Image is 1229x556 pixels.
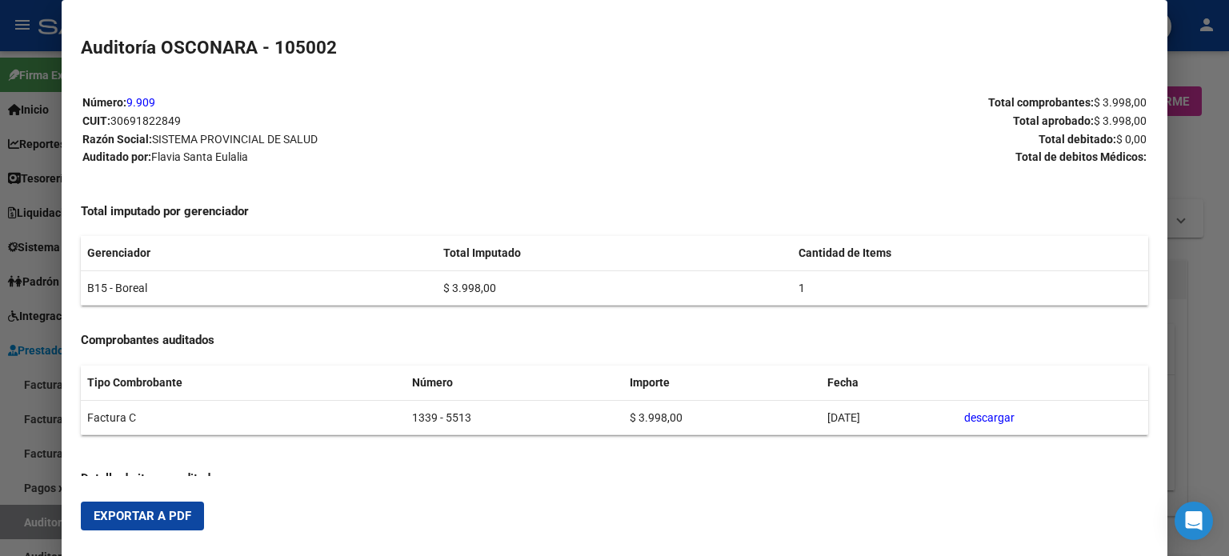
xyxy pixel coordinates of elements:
th: Tipo Combrobante [81,366,406,400]
th: Fecha [821,366,959,400]
p: Número: [82,94,614,112]
td: B15 - Boreal [81,270,437,306]
td: $ 3.998,00 [437,270,793,306]
p: Razón Social: [82,130,614,149]
td: Factura C [81,400,406,435]
p: CUIT: [82,112,614,130]
th: Importe [623,366,821,400]
p: Auditado por: [82,148,614,166]
button: Exportar a PDF [81,502,204,530]
span: $ 0,00 [1116,133,1147,146]
th: Total Imputado [437,236,793,270]
td: 1 [792,270,1148,306]
p: Total debitado: [615,130,1147,149]
span: $ 3.998,00 [1094,96,1147,109]
p: Total de debitos Médicos: [615,148,1147,166]
th: Gerenciador [81,236,437,270]
span: $ 3.998,00 [1094,114,1147,127]
td: $ 3.998,00 [623,400,821,435]
a: descargar [964,411,1015,424]
th: Número [406,366,623,400]
td: 1339 - 5513 [406,400,623,435]
h4: Comprobantes auditados [81,331,1148,350]
a: 9.909 [126,96,155,109]
p: Total aprobado: [615,112,1147,130]
h4: Total imputado por gerenciador [81,202,1148,221]
span: Exportar a PDF [94,509,191,523]
th: Cantidad de Items [792,236,1148,270]
h2: Auditoría OSCONARA - 105002 [81,34,1148,62]
p: Total comprobantes: [615,94,1147,112]
td: [DATE] [821,400,959,435]
div: Open Intercom Messenger [1175,502,1213,540]
span: 30691822849 [110,114,181,127]
h4: Detalle de items auditados [81,470,1148,488]
span: SISTEMA PROVINCIAL DE SALUD [152,133,318,146]
span: Flavia Santa Eulalia [151,150,248,163]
